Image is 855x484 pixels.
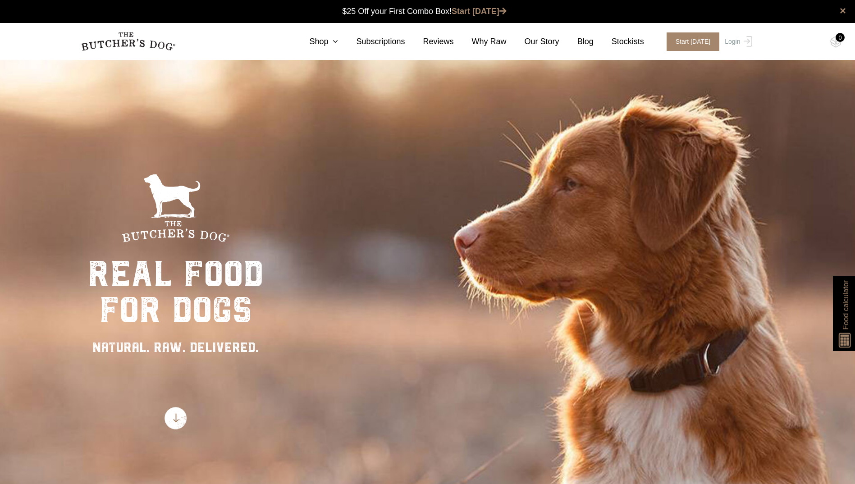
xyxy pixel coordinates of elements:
div: real food for dogs [88,256,264,328]
a: Login [722,32,752,51]
a: Start [DATE] [658,32,723,51]
a: close [840,5,846,16]
a: Shop [291,36,338,48]
a: Reviews [405,36,454,48]
a: Why Raw [454,36,507,48]
img: TBD_Cart-Empty.png [830,36,841,48]
div: NATURAL. RAW. DELIVERED. [88,337,264,357]
a: Our Story [507,36,559,48]
div: 0 [836,33,845,42]
a: Start [DATE] [452,7,507,16]
a: Stockists [594,36,644,48]
span: Start [DATE] [667,32,720,51]
a: Subscriptions [338,36,405,48]
span: Food calculator [840,280,851,329]
a: Blog [559,36,594,48]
